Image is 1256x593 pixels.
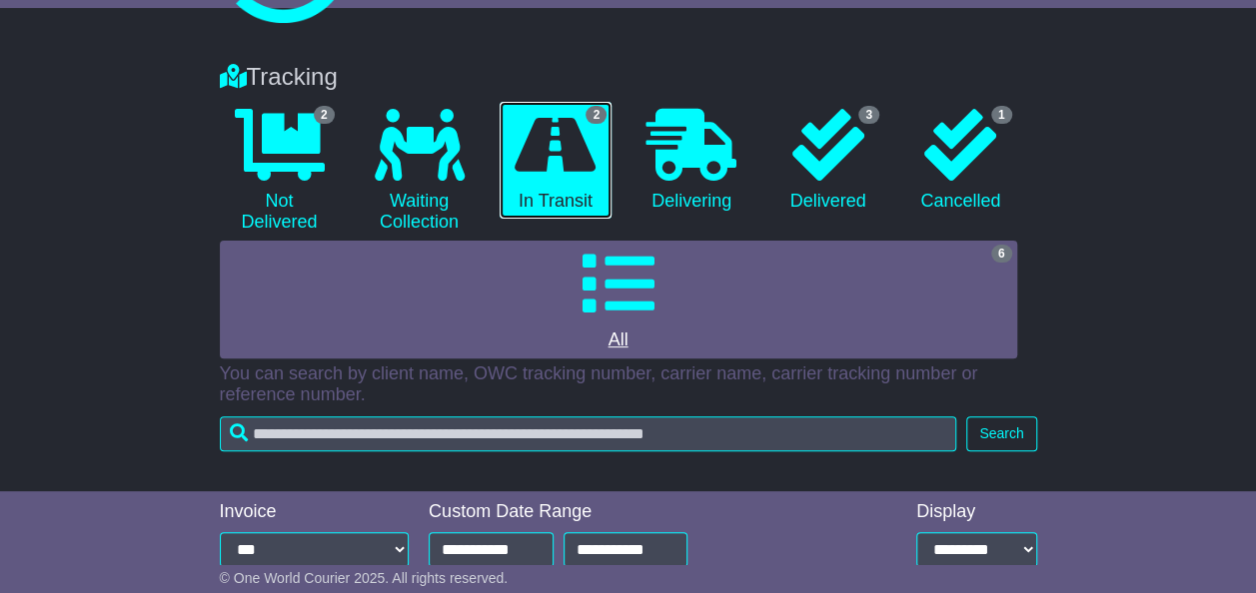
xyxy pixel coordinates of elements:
[904,102,1017,220] a: 1 Cancelled
[220,241,1017,358] a: 6 All
[991,106,1012,124] span: 1
[858,106,879,124] span: 3
[429,501,687,523] div: Custom Date Range
[220,570,509,586] span: © One World Courier 2025. All rights reserved.
[966,416,1036,451] button: Search
[631,102,751,220] a: Delivering
[500,102,613,220] a: 2 In Transit
[220,363,1037,406] p: You can search by client name, OWC tracking number, carrier name, carrier tracking number or refe...
[991,245,1012,263] span: 6
[360,102,480,241] a: Waiting Collection
[220,102,340,241] a: 2 Not Delivered
[210,63,1047,92] div: Tracking
[220,501,410,523] div: Invoice
[314,106,335,124] span: 2
[916,501,1037,523] div: Display
[586,106,607,124] span: 2
[771,102,884,220] a: 3 Delivered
